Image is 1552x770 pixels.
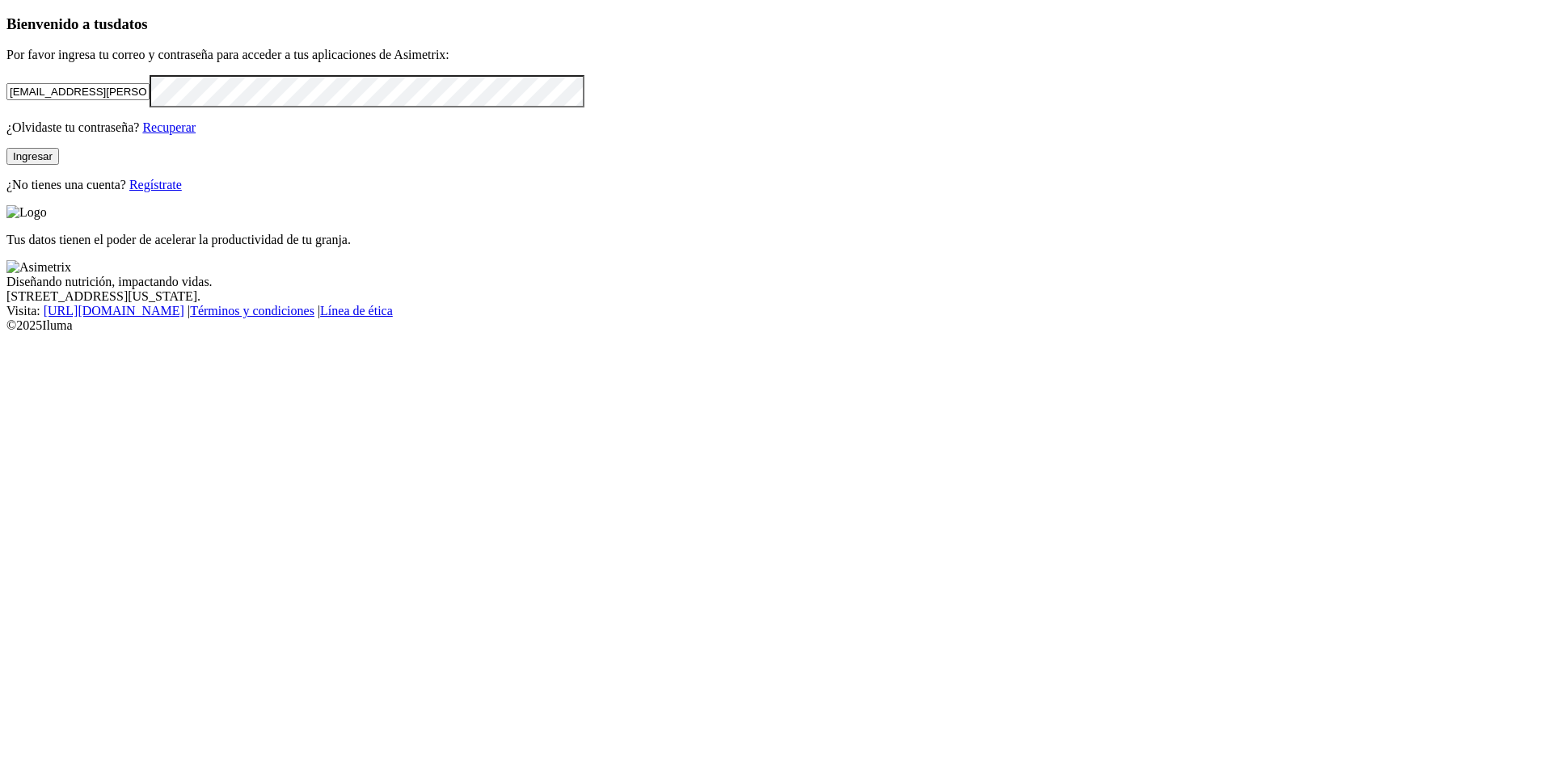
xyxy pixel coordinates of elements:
[129,178,182,191] a: Regístrate
[6,260,71,275] img: Asimetrix
[320,304,393,318] a: Línea de ética
[6,48,1546,62] p: Por favor ingresa tu correo y contraseña para acceder a tus aplicaciones de Asimetrix:
[113,15,148,32] span: datos
[6,178,1546,192] p: ¿No tienes una cuenta?
[190,304,314,318] a: Términos y condiciones
[6,275,1546,289] div: Diseñando nutrición, impactando vidas.
[6,318,1546,333] div: © 2025 Iluma
[6,289,1546,304] div: [STREET_ADDRESS][US_STATE].
[142,120,196,134] a: Recuperar
[6,304,1546,318] div: Visita : | |
[6,233,1546,247] p: Tus datos tienen el poder de acelerar la productividad de tu granja.
[44,304,184,318] a: [URL][DOMAIN_NAME]
[6,83,150,100] input: Tu correo
[6,15,1546,33] h3: Bienvenido a tus
[6,120,1546,135] p: ¿Olvidaste tu contraseña?
[6,205,47,220] img: Logo
[6,148,59,165] button: Ingresar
